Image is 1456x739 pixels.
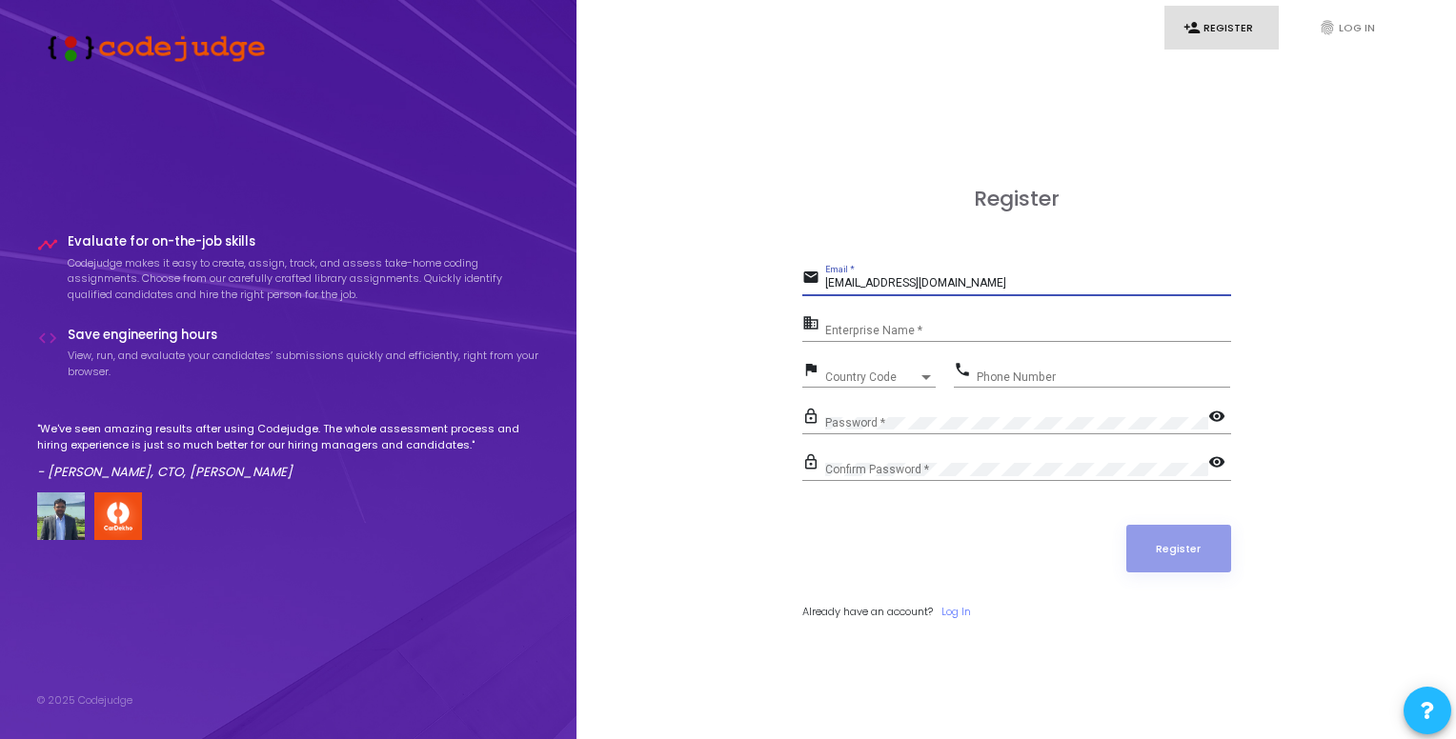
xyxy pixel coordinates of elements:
a: fingerprintLog In [1300,6,1414,50]
mat-icon: email [802,268,825,290]
p: "We've seen amazing results after using Codejudge. The whole assessment process and hiring experi... [37,421,540,452]
div: © 2025 Codejudge [37,692,132,709]
a: Log In [941,604,971,620]
mat-icon: lock_outline [802,452,825,475]
input: Phone Number [977,370,1230,384]
mat-icon: flag [802,360,825,383]
p: Codejudge makes it easy to create, assign, track, and assess take-home coding assignments. Choose... [68,255,540,303]
img: user image [37,492,85,540]
i: person_add [1183,19,1201,36]
h3: Register [802,187,1231,211]
i: code [37,328,58,349]
img: company-logo [94,492,142,540]
a: person_addRegister [1164,6,1279,50]
span: Country Code [825,371,919,383]
span: Already have an account? [802,604,933,619]
em: - [PERSON_NAME], CTO, [PERSON_NAME] [37,463,293,481]
h4: Save engineering hours [68,328,540,343]
h4: Evaluate for on-the-job skills [68,234,540,250]
p: View, run, and evaluate your candidates’ submissions quickly and efficiently, right from your bro... [68,348,540,379]
mat-icon: lock_outline [802,407,825,429]
mat-icon: visibility [1208,407,1231,429]
i: timeline [37,234,58,255]
mat-icon: phone [954,360,977,383]
mat-icon: visibility [1208,452,1231,475]
i: fingerprint [1319,19,1336,36]
mat-icon: business [802,313,825,336]
input: Enterprise Name [825,324,1231,337]
button: Register [1126,525,1231,572]
input: Email [825,277,1231,290]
